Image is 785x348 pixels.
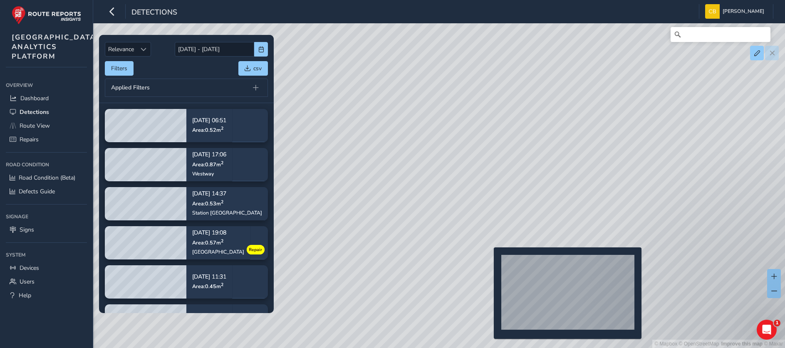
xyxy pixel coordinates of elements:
[221,198,223,205] sup: 2
[6,171,87,185] a: Road Condition (Beta)
[221,159,223,165] sup: 2
[20,278,35,286] span: Users
[6,91,87,105] a: Dashboard
[192,200,223,207] span: Area: 0.53 m
[253,64,262,72] span: csv
[192,170,226,177] div: Westway
[774,320,780,326] span: 1
[192,191,262,197] p: [DATE] 14:37
[221,237,223,244] sup: 2
[20,108,49,116] span: Detections
[6,210,87,223] div: Signage
[192,160,223,168] span: Area: 0.87 m
[705,4,767,19] button: [PERSON_NAME]
[6,158,87,171] div: Road Condition
[105,42,137,56] span: Relevance
[221,125,223,131] sup: 2
[6,249,87,261] div: System
[221,281,223,288] sup: 2
[705,4,720,19] img: diamond-layout
[137,42,151,56] div: Sort by Date
[671,27,770,42] input: Search
[6,185,87,198] a: Defects Guide
[6,79,87,91] div: Overview
[111,85,150,91] span: Applied Filters
[20,264,39,272] span: Devices
[20,136,39,143] span: Repairs
[6,223,87,237] a: Signs
[20,94,49,102] span: Dashboard
[249,246,262,253] span: Repair
[131,7,177,19] span: Detections
[12,6,81,25] img: rr logo
[6,105,87,119] a: Detections
[192,248,244,255] div: [GEOGRAPHIC_DATA]
[6,275,87,289] a: Users
[723,4,764,19] span: [PERSON_NAME]
[20,226,34,234] span: Signs
[192,152,226,158] p: [DATE] 17:06
[192,230,244,236] p: [DATE] 19:08
[192,209,262,216] div: Station [GEOGRAPHIC_DATA]
[105,61,134,76] button: Filters
[6,261,87,275] a: Devices
[20,122,50,130] span: Route View
[192,239,223,246] span: Area: 0.57 m
[192,274,226,280] p: [DATE] 11:31
[19,291,31,299] span: Help
[6,133,87,146] a: Repairs
[757,320,777,340] iframe: Intercom live chat
[12,32,99,61] span: [GEOGRAPHIC_DATA] ANALYTICS PLATFORM
[192,118,226,123] p: [DATE] 06:51
[6,289,87,302] a: Help
[6,119,87,133] a: Route View
[192,283,223,290] span: Area: 0.45 m
[19,188,55,195] span: Defects Guide
[192,126,223,133] span: Area: 0.52 m
[19,174,75,182] span: Road Condition (Beta)
[238,61,268,76] button: csv
[192,313,226,319] p: [DATE] 11:11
